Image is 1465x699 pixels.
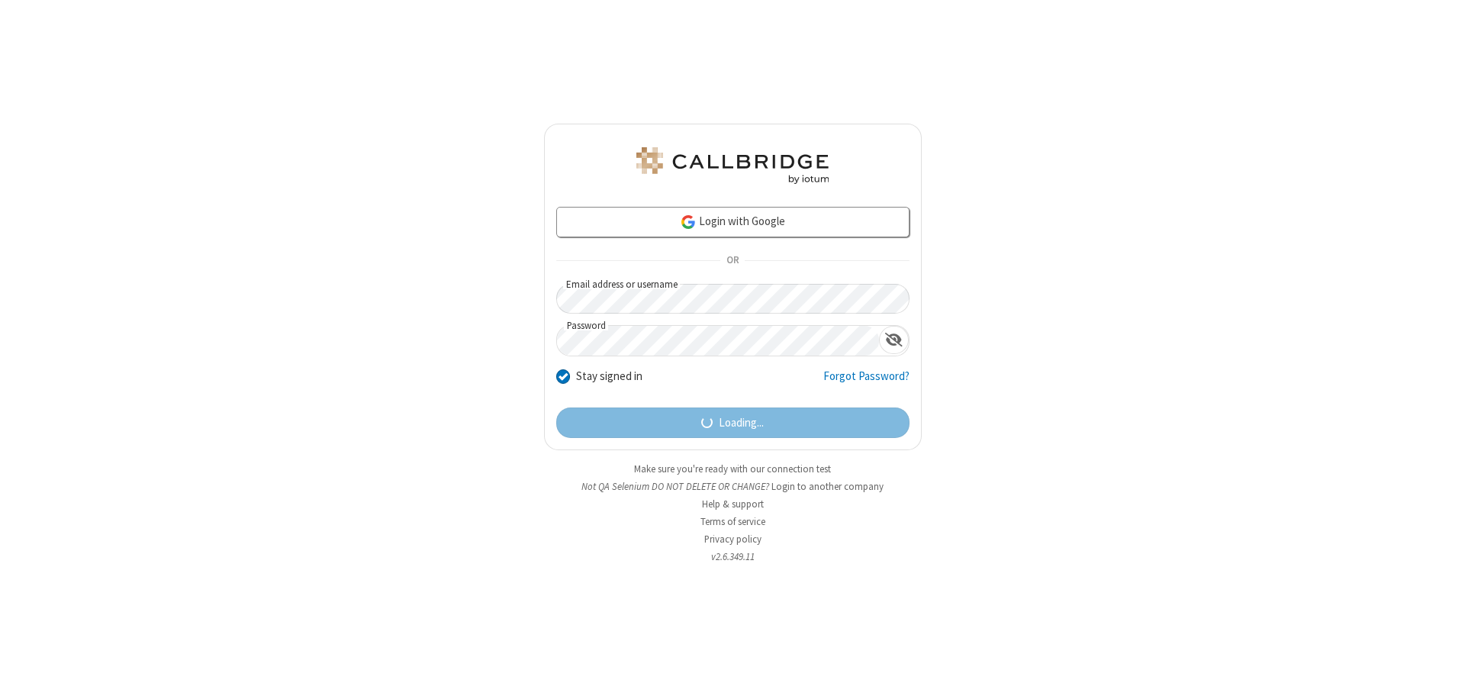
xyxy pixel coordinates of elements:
div: Show password [879,326,909,354]
a: Help & support [702,498,764,511]
img: google-icon.png [680,214,697,230]
li: Not QA Selenium DO NOT DELETE OR CHANGE? [544,479,922,494]
a: Terms of service [700,515,765,528]
span: Loading... [719,414,764,432]
label: Stay signed in [576,368,642,385]
img: QA Selenium DO NOT DELETE OR CHANGE [633,147,832,184]
button: Loading... [556,407,910,438]
button: Login to another company [771,479,884,494]
a: Login with Google [556,207,910,237]
input: Email address or username [556,284,910,314]
a: Make sure you're ready with our connection test [634,462,831,475]
li: v2.6.349.11 [544,549,922,564]
a: Privacy policy [704,533,761,546]
a: Forgot Password? [823,368,910,397]
span: OR [720,250,745,272]
input: Password [557,326,879,356]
